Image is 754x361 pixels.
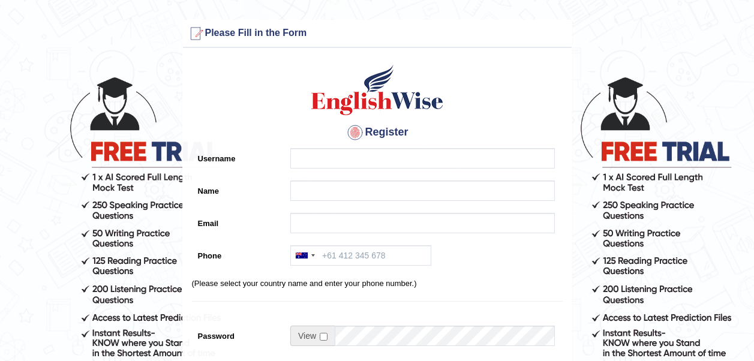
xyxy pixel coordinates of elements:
[186,24,569,43] h3: Please Fill in the Form
[192,326,285,342] label: Password
[192,180,285,197] label: Name
[192,148,285,164] label: Username
[192,123,563,142] h4: Register
[320,333,328,341] input: Show/Hide Password
[192,278,563,289] p: (Please select your country name and enter your phone number.)
[192,213,285,229] label: Email
[192,245,285,261] label: Phone
[309,63,446,117] img: Logo of English Wise create a new account for intelligent practice with AI
[291,246,319,265] div: Australia: +61
[290,245,431,266] input: +61 412 345 678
